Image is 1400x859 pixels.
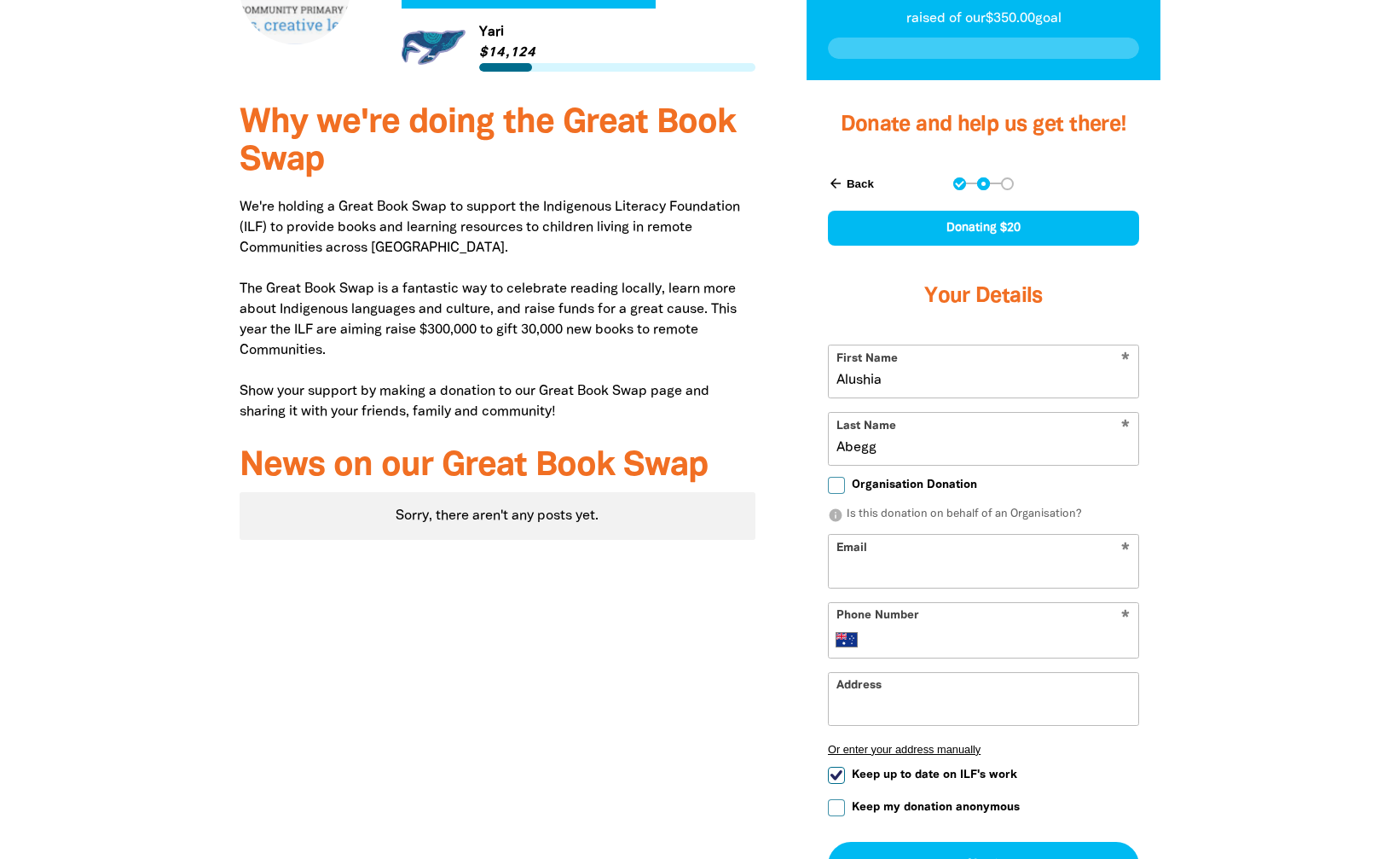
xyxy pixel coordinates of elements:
span: Donate and help us get there! [841,115,1127,135]
i: info [828,508,843,523]
input: Keep my donation anonymous [828,799,845,816]
div: Sorry, there aren't any posts yet. [240,492,755,540]
h3: News on our Great Book Swap [240,448,755,485]
button: Navigate to step 2 of 3 to enter your details [977,177,990,190]
span: Keep up to date on ILF's work [852,767,1017,783]
button: Navigate to step 1 of 3 to enter your donation amount [953,177,966,190]
i: Required [1121,610,1130,626]
span: Keep my donation anonymous [852,799,1020,815]
button: Navigate to step 3 of 3 to enter your payment details [1001,177,1014,190]
p: We're holding a Great Book Swap to support the Indigenous Literacy Foundation (ILF) to provide bo... [240,197,755,422]
button: Or enter your address manually [828,743,1139,756]
div: Donating $20 [828,211,1139,246]
p: raised of our $350.00 goal [828,9,1139,29]
button: Back [821,169,881,198]
input: Organisation Donation [828,477,845,494]
span: Organisation Donation [852,477,977,493]
div: Paginated content [240,492,755,540]
span: Why we're doing the Great Book Swap [240,107,736,177]
input: Keep up to date on ILF's work [828,767,845,784]
i: arrow_back [828,176,843,191]
p: Is this donation on behalf of an Organisation? [828,507,1139,524]
h3: Your Details [828,263,1139,331]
